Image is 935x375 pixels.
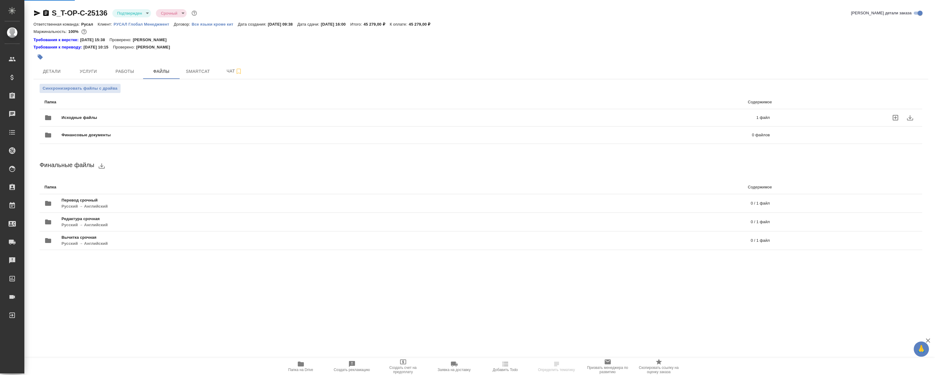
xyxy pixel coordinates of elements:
p: Русал [81,22,98,27]
span: Финансовые документы [62,132,431,138]
span: Синхронизировать файлы с драйва [43,85,118,91]
button: Подтвержден [115,11,144,16]
span: Исходные файлы [62,115,427,121]
p: Дата создания: [238,22,268,27]
svg: Подписаться [235,68,242,75]
p: [PERSON_NAME] [136,44,174,50]
span: Редактура срочная [62,216,429,222]
p: 100% [68,29,80,34]
p: [DATE] 16:00 [321,22,350,27]
span: Smartcat [183,68,213,75]
p: Папка [44,99,402,105]
span: Работы [110,68,139,75]
button: Скопировать ссылку для ЯМессенджера [33,9,41,17]
button: Доп статусы указывают на важность/срочность заказа [190,9,198,17]
p: 0 файлов [431,132,770,138]
p: РУСАЛ Глобал Менеджмент [114,22,174,27]
div: Нажми, чтобы открыть папку с инструкцией [33,37,80,43]
p: Маржинальность: [33,29,68,34]
span: Файлы [147,68,176,75]
p: Клиент: [98,22,114,27]
p: Проверено: [110,37,133,43]
span: Чат [220,67,249,75]
p: Русский → Английский [62,241,429,247]
p: 45 279,00 ₽ [409,22,435,27]
button: folder [41,128,55,142]
button: folder [41,215,55,229]
a: S_T-OP-C-25136 [52,9,107,17]
span: Вычитка срочная [62,234,429,241]
button: 0.00 RUB; [80,28,88,36]
p: Папка [44,184,402,190]
p: Содержимое [402,99,772,105]
button: Синхронизировать файлы с драйва [40,84,121,93]
button: Добавить тэг [33,50,47,64]
p: [DATE] 15:38 [80,37,110,43]
label: uploadFiles [888,110,903,125]
p: Содержимое [402,184,772,190]
button: 🙏 [914,341,929,357]
p: Проверено: [113,44,136,50]
span: Услуги [74,68,103,75]
div: Подтвержден [156,9,186,17]
span: [PERSON_NAME] детали заказа [851,10,912,16]
p: 1 файл [427,115,770,121]
span: Детали [37,68,66,75]
span: Финальные файлы [40,162,94,168]
button: folder [41,196,55,211]
p: Договор: [174,22,192,27]
p: 0 / 1 файл [429,219,770,225]
button: Скопировать ссылку [42,9,50,17]
a: Требования к верстке: [33,37,80,43]
p: Русский → Английский [62,203,429,209]
button: folder [41,110,55,125]
span: Перевод срочный [62,197,429,203]
p: [DATE] 10:15 [83,44,113,50]
a: Все языки кроме кит [192,21,238,27]
p: Русский → Английский [62,222,429,228]
p: 0 / 1 файл [429,237,770,244]
p: [PERSON_NAME] [133,37,171,43]
button: folder [41,233,55,248]
button: Срочный [159,11,179,16]
p: Все языки кроме кит [192,22,238,27]
span: 🙏 [916,343,926,355]
button: download [903,110,917,125]
div: Нажми, чтобы открыть папку с инструкцией [33,44,83,50]
p: Дата сдачи: [297,22,321,27]
a: РУСАЛ Глобал Менеджмент [114,21,174,27]
p: К оплате: [390,22,409,27]
p: Итого: [350,22,363,27]
p: 45 279,00 ₽ [364,22,390,27]
a: Требования к переводу: [33,44,83,50]
p: 0 / 1 файл [429,200,770,206]
p: [DATE] 09:38 [268,22,297,27]
p: Ответственная команда: [33,22,81,27]
div: Подтвержден [112,9,151,17]
button: download [94,159,109,173]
